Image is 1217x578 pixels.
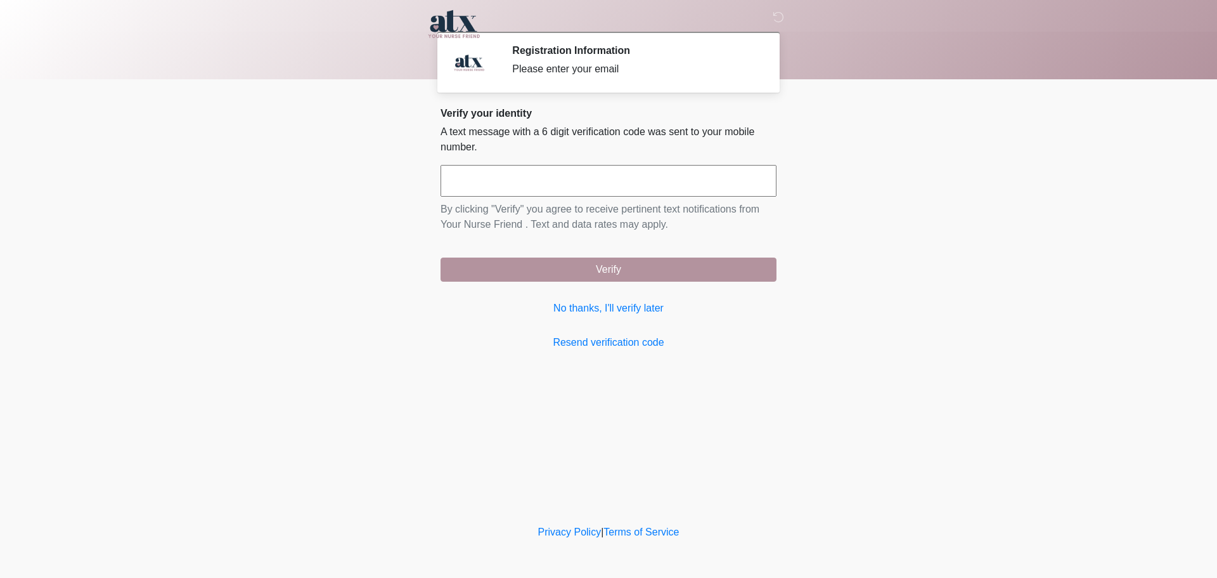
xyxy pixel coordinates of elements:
p: By clicking "Verify" you agree to receive pertinent text notifications from Your Nurse Friend . T... [441,202,776,232]
h2: Verify your identity [441,107,776,119]
a: Privacy Policy [538,527,602,537]
img: Agent Avatar [450,44,488,82]
a: | [601,527,603,537]
div: Please enter your email [512,62,757,77]
p: A text message with a 6 digit verification code was sent to your mobile number. [441,124,776,155]
a: Terms of Service [603,527,679,537]
img: Your Nurse Friend Logo [428,10,481,39]
button: Verify [441,258,776,282]
a: No thanks, I'll verify later [441,301,776,316]
a: Resend verification code [441,335,776,350]
h2: Registration Information [512,44,757,56]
